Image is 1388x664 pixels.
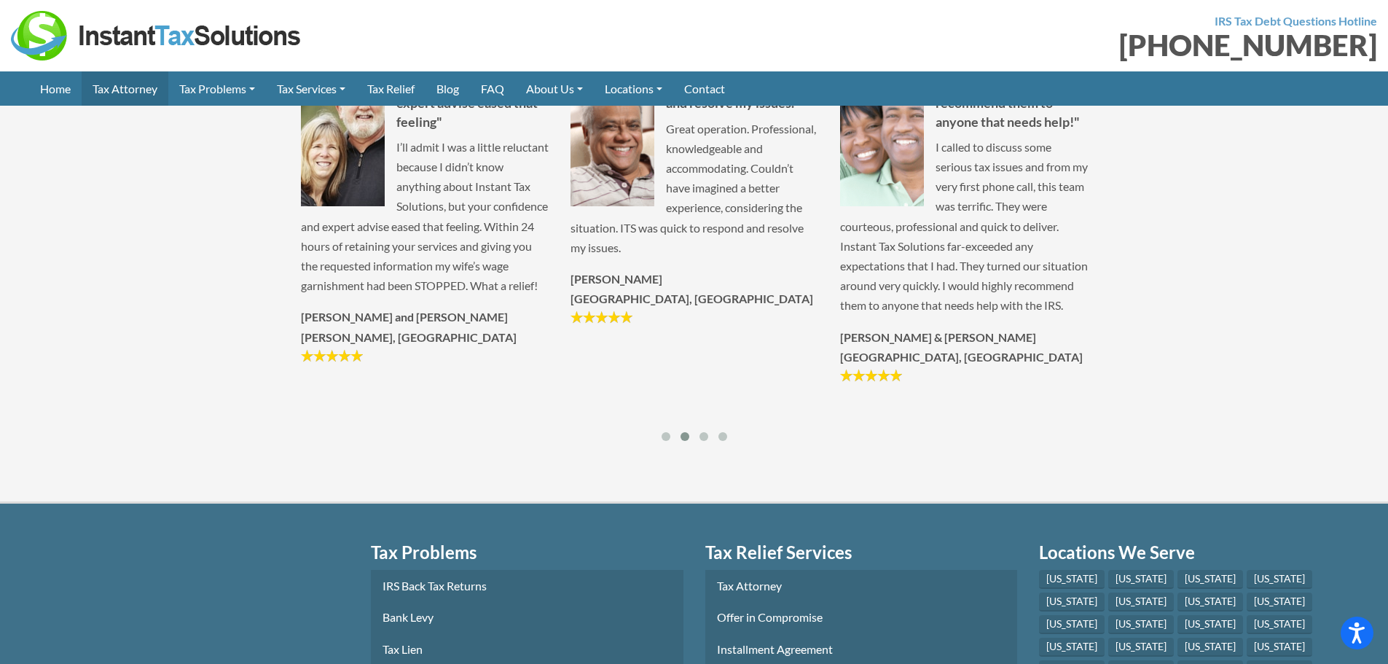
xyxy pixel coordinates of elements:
[1247,615,1312,634] a: [US_STATE]
[705,570,1018,601] a: Tax Attorney
[705,601,1018,633] a: Offer in Compromise
[840,330,1036,344] strong: [PERSON_NAME] & [PERSON_NAME]
[168,71,266,106] a: Tax Problems
[840,76,924,206] img: Kelly & Howard T.
[515,71,594,106] a: About Us
[82,71,168,106] a: Tax Attorney
[1108,638,1174,657] a: [US_STATE]
[1177,593,1243,612] a: [US_STATE]
[1039,615,1105,634] a: [US_STATE]
[571,119,818,257] p: Great operation. Professional, knowledgeable and accommodating. Couldn’t have imagined a better e...
[301,348,363,363] img: Stars
[840,350,1083,364] strong: [GEOGRAPHIC_DATA], [GEOGRAPHIC_DATA]
[594,71,673,106] a: Locations
[371,601,683,633] a: Bank Levy
[571,272,662,286] strong: [PERSON_NAME]
[301,76,385,206] img: Debbie and Dennis S.
[705,31,1378,60] div: [PHONE_NUMBER]
[571,292,813,305] strong: [GEOGRAPHIC_DATA], [GEOGRAPHIC_DATA]
[356,71,426,106] a: Tax Relief
[1177,638,1243,657] a: [US_STATE]
[1039,593,1105,612] a: [US_STATE]
[371,540,683,565] a: Tax Problems
[840,368,902,383] img: Stars
[470,71,515,106] a: FAQ
[571,76,654,206] img: Stephen N.
[1247,638,1312,657] a: [US_STATE]
[1039,638,1105,657] a: [US_STATE]
[1177,570,1243,589] a: [US_STATE]
[29,71,82,106] a: Home
[840,137,1088,316] p: I called to discuss some serious tax issues and from my very first phone call, this team was terr...
[266,71,356,106] a: Tax Services
[1247,570,1312,589] a: [US_STATE]
[1108,615,1174,634] a: [US_STATE]
[1215,14,1377,28] strong: IRS Tax Debt Questions Hotline
[1039,570,1105,589] a: [US_STATE]
[301,310,508,324] strong: [PERSON_NAME] and [PERSON_NAME]
[301,137,549,296] p: I’ll admit I was a little reluctant because I didn’t know anything about Instant Tax Solutions, b...
[571,310,632,324] img: Stars
[1247,593,1312,612] a: [US_STATE]
[1108,570,1174,589] a: [US_STATE]
[11,11,302,60] img: Instant Tax Solutions Logo
[1108,593,1174,612] a: [US_STATE]
[705,540,1018,565] a: Tax Relief Services
[426,71,470,106] a: Blog
[673,71,736,106] a: Contact
[301,330,517,344] strong: [PERSON_NAME], [GEOGRAPHIC_DATA]
[371,570,683,601] a: IRS Back Tax Returns
[1039,540,1352,565] a: Locations We Serve
[11,27,302,41] a: Instant Tax Solutions Logo
[1177,615,1243,634] a: [US_STATE]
